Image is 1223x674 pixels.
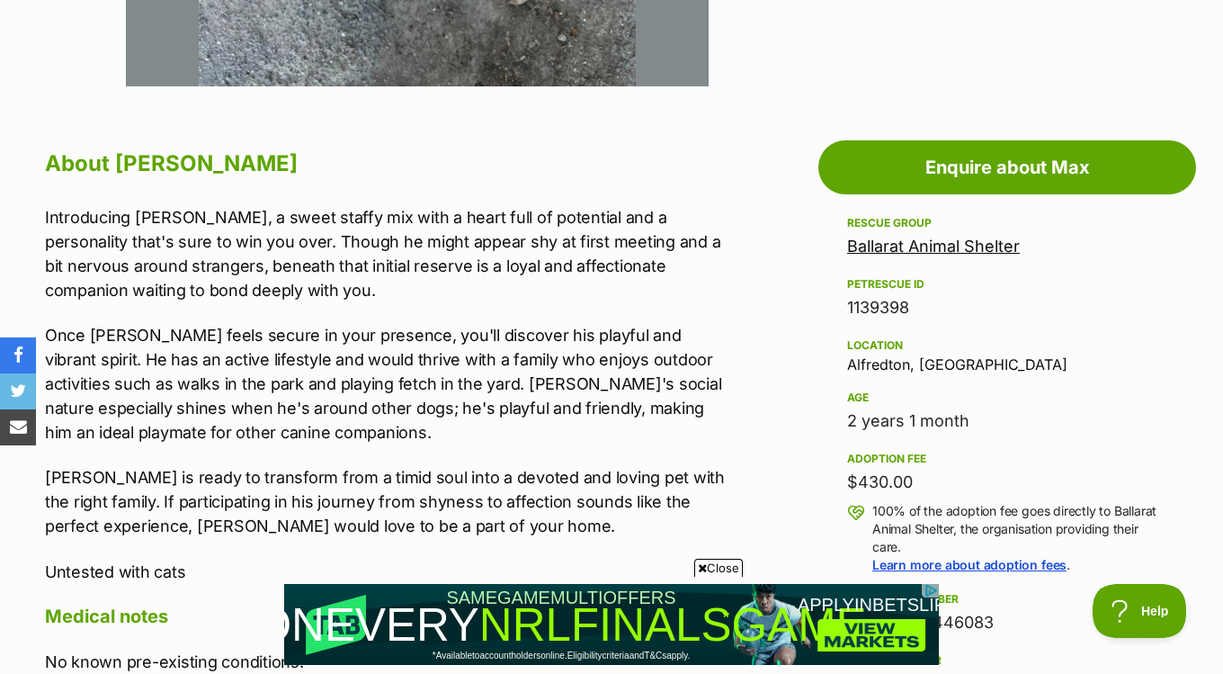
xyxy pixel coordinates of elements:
span: SLIP‌ [623,9,663,32]
div: Age [847,391,1167,405]
div: Source number [847,653,1167,668]
span: GAME‌ [447,12,582,71]
p: Untested with cats [45,560,728,584]
span: IN‌ [570,9,588,32]
div: 956000018446083 [847,610,1167,635]
a: Learn more about adoption fees [872,557,1067,572]
div: $430.00 [847,470,1167,495]
span: EVERY‌ [40,12,195,71]
div: Alfredton, [GEOGRAPHIC_DATA] [847,335,1167,373]
a: Ballarat Animal Shelter [847,237,1020,256]
span: BET‌ [588,9,623,32]
div: Location [847,338,1167,353]
div: Adoption fee [847,452,1167,466]
div: PetRescue ID [847,277,1167,292]
iframe: Advertisement [284,584,939,665]
div: Microchip number [847,592,1167,607]
span: Close [694,559,743,577]
div: Rescue group [847,216,1167,230]
iframe: Help Scout Beacon - Open [1093,584,1187,638]
div: 2 years 1 month [847,409,1167,434]
a: Enquire about Max [818,140,1196,194]
p: [PERSON_NAME] is ready to transform from a timid soul into a devoted and loving pet with the righ... [45,465,728,538]
span: NRL‌ [195,12,287,71]
span: APPLY‌ [513,9,570,32]
p: No known pre-existing conditions. [45,650,728,674]
p: 100% of the adoption fee goes directly to Ballarat Animal Shelter, the organisation providing the... [872,502,1167,574]
p: Introducing [PERSON_NAME], a sweet staffy mix with a heart full of potential and a personality th... [45,205,728,302]
div: CTA_OnTheTABapp_Lozenge_RGB [281,35,903,68]
p: Once [PERSON_NAME] feels secure in your presence, you'll discover his playful and vibrant spirit.... [45,323,728,445]
h4: Medical notes [45,605,728,628]
div: ON EVERY NRL FINALS GAME [72,11,482,73]
h2: About [PERSON_NAME] [45,144,728,184]
div: 1139398 [847,295,1167,320]
span: FINALS‌ [287,12,448,71]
